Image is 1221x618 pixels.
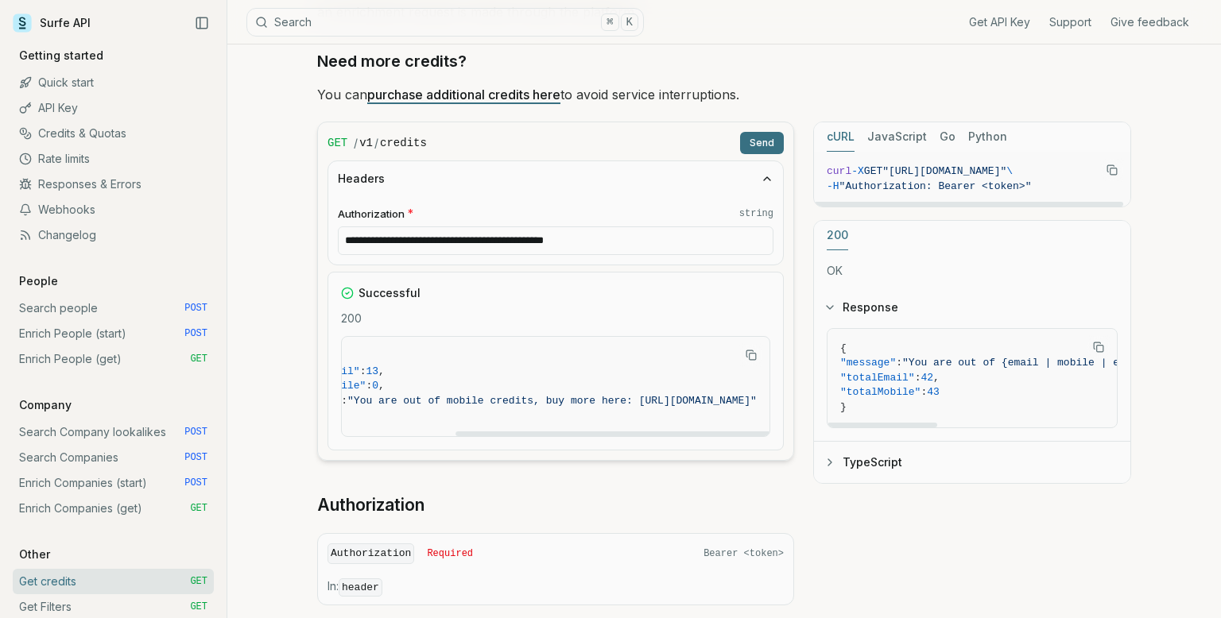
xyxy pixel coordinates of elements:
[341,395,347,407] span: :
[940,122,955,152] button: Go
[601,14,618,31] kbd: ⌘
[851,165,864,177] span: -X
[739,343,763,367] button: Copy Text
[827,165,851,177] span: curl
[378,380,385,392] span: ,
[328,543,414,565] code: Authorization
[360,365,366,377] span: :
[190,353,207,365] span: GET
[739,207,773,220] code: string
[814,328,1130,442] div: Response
[339,578,382,597] code: header
[341,311,770,326] p: 200
[704,547,784,560] span: Bearer <token>
[13,419,214,445] a: Search Company lookalikes POST
[366,365,378,377] span: 13
[13,496,214,521] a: Enrich Companies (get) GET
[184,302,207,315] span: POST
[190,601,207,613] span: GET
[1006,165,1013,177] span: \
[427,547,473,560] span: Required
[347,395,757,407] span: "You are out of mobile credits, buy more here: [URL][DOMAIN_NAME]"
[740,132,784,154] button: Send
[184,451,207,464] span: POST
[13,321,214,346] a: Enrich People (start) POST
[367,87,560,102] a: purchase additional credits here
[1111,14,1189,30] a: Give feedback
[827,263,1118,279] p: OK
[328,578,784,596] p: In:
[372,380,378,392] span: 0
[13,172,214,197] a: Responses & Errors
[840,386,921,398] span: "totalMobile"
[921,386,927,398] span: :
[13,48,110,64] p: Getting started
[840,401,847,413] span: }
[933,372,940,384] span: ,
[13,569,214,594] a: Get credits GET
[827,180,839,192] span: -H
[190,11,214,35] button: Collapse Sidebar
[13,222,214,248] a: Changelog
[621,14,638,31] kbd: K
[1049,14,1091,30] a: Support
[246,8,644,37] button: Search⌘K
[354,135,358,151] span: /
[13,11,91,35] a: Surfe API
[13,197,214,222] a: Webhooks
[839,180,1032,192] span: "Authorization: Bearer <token>"
[13,70,214,95] a: Quick start
[13,470,214,496] a: Enrich Companies (start) POST
[814,287,1130,328] button: Response
[338,207,405,222] span: Authorization
[13,397,78,413] p: Company
[840,372,915,384] span: "totalEmail"
[921,372,933,384] span: 42
[827,221,848,250] button: 200
[359,135,373,151] code: v1
[13,295,214,321] a: Search people POST
[374,135,378,151] span: /
[190,502,207,515] span: GET
[840,342,847,354] span: {
[1100,158,1124,182] button: Copy Text
[184,327,207,340] span: POST
[969,14,1030,30] a: Get API Key
[317,83,1131,106] p: You can to avoid service interruptions.
[13,273,64,289] p: People
[317,48,467,74] a: Need more credits?
[896,357,902,369] span: :
[341,285,770,301] div: Successful
[840,357,896,369] span: "message"
[366,380,372,392] span: :
[13,445,214,470] a: Search Companies POST
[13,547,56,562] p: Other
[867,122,927,152] button: JavaScript
[13,146,214,172] a: Rate limits
[317,494,424,516] a: Authorization
[184,477,207,489] span: POST
[184,426,207,438] span: POST
[827,122,855,152] button: cURL
[968,122,1007,152] button: Python
[864,165,882,177] span: GET
[814,442,1130,483] button: TypeScript
[190,575,207,588] span: GET
[328,161,783,196] button: Headers
[378,365,385,377] span: ,
[1087,335,1111,359] button: Copy Text
[13,95,214,121] a: API Key
[328,135,347,151] span: GET
[915,372,921,384] span: :
[380,135,427,151] code: credits
[882,165,1006,177] span: "[URL][DOMAIN_NAME]"
[927,386,940,398] span: 43
[13,346,214,372] a: Enrich People (get) GET
[13,121,214,146] a: Credits & Quotas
